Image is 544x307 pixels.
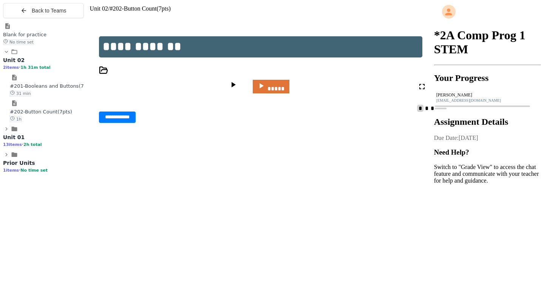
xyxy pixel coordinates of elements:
span: 31 min [10,91,31,96]
span: #202-Button Count(7pts) [110,5,171,12]
span: Unit 02 [3,57,25,63]
span: No time set [20,168,48,173]
div: [EMAIL_ADDRESS][DOMAIN_NAME] [436,98,539,102]
span: 1h 31m total [20,65,50,70]
button: Back to Teams [3,3,84,18]
span: Back to Teams [32,8,66,14]
span: #201-Booleans and Buttons(7pts) [10,83,93,89]
span: • [19,167,20,173]
span: Unit 02 [90,5,108,12]
span: 2h total [23,142,42,147]
span: • [22,142,23,147]
span: Prior Units [3,160,35,166]
span: [DATE] [459,135,478,141]
h2: Assignment Details [434,117,541,127]
span: 2 items [3,65,19,70]
span: Due Date: [434,135,459,141]
span: 13 items [3,142,22,147]
span: 1 items [3,168,19,173]
span: / [108,5,110,12]
span: No time set [3,39,34,45]
div: [PERSON_NAME] [436,92,539,98]
h3: Need Help? [434,148,541,157]
span: #202-Button Count(7pts) [10,109,72,115]
h2: Your Progress [434,73,541,83]
span: • [19,65,20,70]
span: 1h [10,116,22,122]
div: My Account [434,3,541,20]
span: Blank for practice [3,32,46,37]
h1: *2A Comp Prog 1 STEM [434,28,541,56]
p: Switch to "Grade View" to access the chat feature and communicate with your teacher for help and ... [434,164,541,184]
span: Unit 01 [3,134,25,140]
